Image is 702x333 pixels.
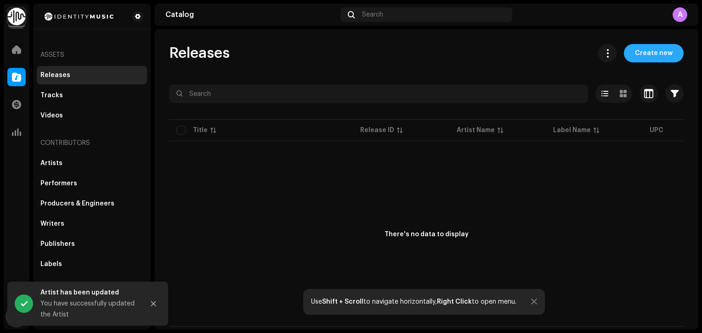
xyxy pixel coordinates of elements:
div: Labels [40,261,62,268]
div: Artist has been updated [40,287,137,298]
button: Close [144,294,163,313]
div: Open Intercom Messenger [6,305,28,327]
re-m-nav-item: Tracks [37,86,147,105]
strong: Right Click [437,299,472,305]
div: Tracks [40,92,63,99]
div: There's no data to display [385,230,469,239]
re-m-nav-item: Performers [37,174,147,193]
img: 0f74c21f-6d1c-4dbc-9196-dbddad53419e [7,7,26,26]
strong: Shift + Scroll [322,299,363,305]
div: Writers [40,220,64,228]
div: Use to navigate horizontally, to open menu. [311,298,516,305]
re-m-nav-item: Publishers [37,235,147,253]
div: A [673,7,687,22]
div: Publishers [40,240,75,248]
div: You have successfully updated the Artist [40,298,137,320]
button: Create new [624,44,684,62]
div: Catalog [165,11,337,18]
re-m-nav-item: Writers [37,215,147,233]
span: Search [362,11,383,18]
img: 2d8271db-5505-4223-b535-acbbe3973654 [40,11,118,22]
span: Create new [635,44,673,62]
re-m-nav-item: Artists [37,154,147,172]
re-m-nav-item: Labels [37,255,147,273]
span: Releases [169,44,230,62]
re-a-nav-header: Assets [37,44,147,66]
div: Producers & Engineers [40,200,114,207]
re-m-nav-item: Producers & Engineers [37,194,147,213]
div: Videos [40,112,63,119]
div: Artists [40,160,62,167]
re-m-nav-item: Releases [37,66,147,84]
re-m-nav-item: Videos [37,106,147,125]
re-a-nav-header: Contributors [37,132,147,154]
input: Search [169,84,588,103]
div: Releases [40,72,70,79]
div: Performers [40,180,77,187]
